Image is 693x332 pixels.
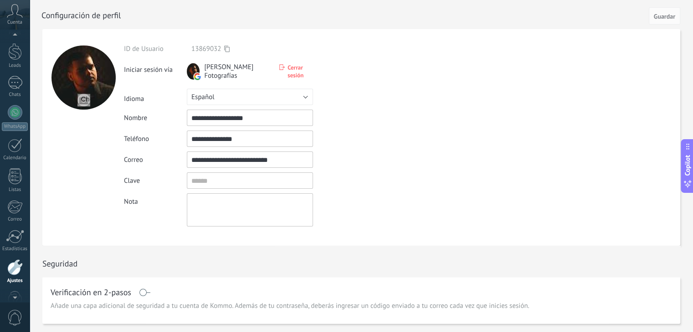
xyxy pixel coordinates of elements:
div: Nota [124,193,187,206]
div: WhatsApp [2,122,28,131]
div: Estadísticas [2,246,28,252]
span: Guardar [654,13,675,20]
div: Calendario [2,155,28,161]
h1: Seguridad [42,258,77,269]
div: Correo [124,156,187,164]
div: Correo [2,216,28,222]
div: Listas [2,187,28,193]
div: Ajustes [2,278,28,284]
span: Cerrar sesión [287,64,313,79]
button: Español [187,89,313,105]
span: [PERSON_NAME] Fotografías [204,63,270,80]
span: Añade una capa adicional de seguridad a tu cuenta de Kommo. Además de tu contraseña, deberás ingr... [51,302,529,311]
div: Clave [124,176,187,185]
div: Chats [2,92,28,98]
div: Idioma [124,91,187,103]
div: Iniciar sesión vía [124,62,187,74]
span: 13869032 [191,45,221,53]
span: Cuenta [7,20,22,25]
span: Español [191,93,215,101]
span: Copilot [683,155,692,176]
div: Nombre [124,114,187,122]
div: ID de Usuario [124,45,187,53]
button: Guardar [649,7,680,25]
div: Teléfono [124,135,187,143]
div: Leads [2,63,28,69]
h1: Verificación en 2-pasos [51,289,131,296]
